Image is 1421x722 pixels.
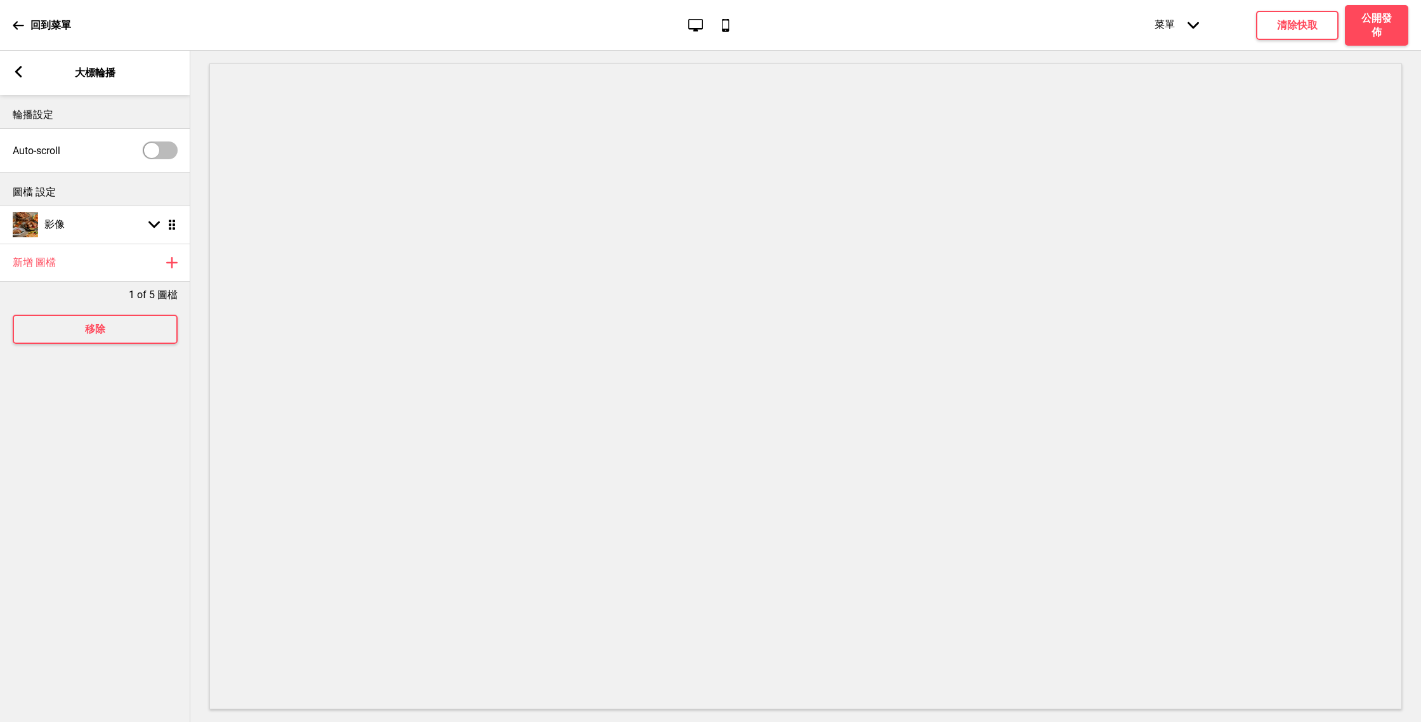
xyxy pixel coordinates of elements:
[13,8,71,43] a: 回到菜單
[44,218,65,232] h4: 影像
[75,66,115,80] p: 大標輪播
[85,322,105,336] h4: 移除
[13,108,178,122] p: 輪播設定
[129,288,178,302] p: 1 of 5 圖檔
[1277,18,1318,32] h4: 清除快取
[13,315,178,344] button: 移除
[1345,5,1408,46] button: 公開發佈
[30,18,71,32] p: 回到菜單
[1358,11,1396,39] h4: 公開發佈
[13,145,60,157] label: Auto-scroll
[1256,11,1339,40] button: 清除快取
[1142,6,1212,44] div: 菜單
[13,185,178,199] p: 圖檔 設定
[13,256,56,270] h4: 新增 圖檔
